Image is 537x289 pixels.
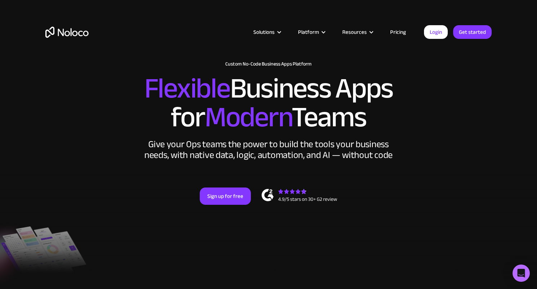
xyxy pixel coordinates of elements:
[205,90,292,144] span: Modern
[298,27,319,37] div: Platform
[45,74,492,132] h2: Business Apps for Teams
[342,27,367,37] div: Resources
[513,265,530,282] div: Open Intercom Messenger
[424,25,448,39] a: Login
[453,25,492,39] a: Get started
[200,188,251,205] a: Sign up for free
[253,27,275,37] div: Solutions
[333,27,381,37] div: Resources
[381,27,415,37] a: Pricing
[143,139,394,161] div: Give your Ops teams the power to build the tools your business needs, with native data, logic, au...
[144,62,230,115] span: Flexible
[289,27,333,37] div: Platform
[45,27,89,38] a: home
[244,27,289,37] div: Solutions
